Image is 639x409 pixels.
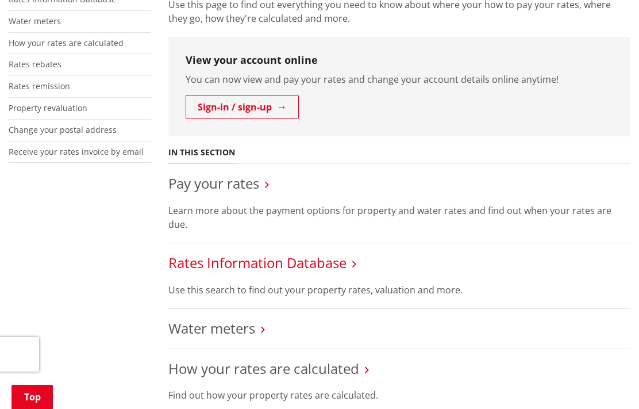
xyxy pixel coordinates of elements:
[168,253,347,272] a: Rates Information Database
[9,59,61,70] a: Rates rebates
[186,95,299,119] a: Sign-in / sign-up
[168,148,235,158] h5: In this section
[9,146,144,157] a: Receive your rates invoice by email
[168,204,630,231] p: Learn more about the payment options for property and water rates and find out when your rates ar...
[9,16,61,26] a: Water meters
[168,359,359,378] a: How your rates are calculated
[168,319,255,338] a: Water meters
[11,385,53,409] a: Top
[168,388,630,402] p: Find out how your property rates are calculated.
[9,124,117,135] a: Change your postal address
[168,283,630,297] p: Use this search to find out your property rates, valuation and more.
[168,174,259,193] a: Pay your rates
[9,102,87,113] a: Property revaluation
[586,361,628,402] iframe: Messenger Launcher
[186,72,613,86] p: You can now view and pay your rates and change your account details online anytime!
[186,54,613,67] h3: View your account online
[9,37,124,48] a: How your rates are calculated
[9,81,70,91] a: Rates remission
